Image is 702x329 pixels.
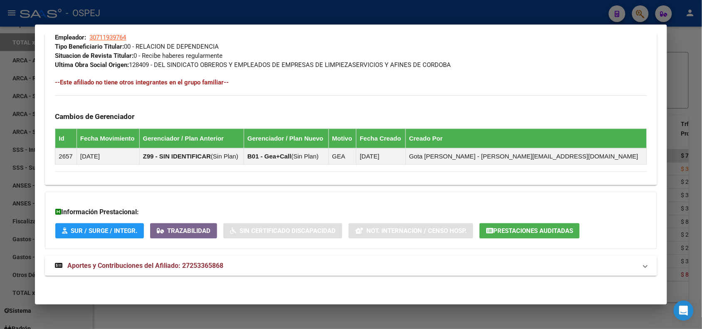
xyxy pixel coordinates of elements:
strong: Z99 - SIN IDENTIFICAR [143,153,211,160]
th: Gerenciador / Plan Nuevo [244,129,329,148]
td: GEA [329,148,356,164]
th: Fecha Creado [356,129,406,148]
span: Sin Plan [213,153,236,160]
td: [DATE] [77,148,139,164]
strong: B01 - Gea+Call [247,153,291,160]
span: Aportes y Contribuciones del Afiliado: 27253365868 [67,262,223,270]
span: Sin Certificado Discapacidad [240,228,336,235]
th: Id [55,129,77,148]
mat-expansion-panel-header: Aportes y Contribuciones del Afiliado: 27253365868 [45,256,657,276]
span: 0 - Recibe haberes regularmente [55,52,222,59]
span: SUR / SURGE / INTEGR. [71,228,137,235]
span: Prestaciones Auditadas [493,228,573,235]
h3: Cambios de Gerenciador [55,112,647,121]
strong: Tipo Beneficiario Titular: [55,43,124,50]
button: Prestaciones Auditadas [480,223,580,239]
button: SUR / SURGE / INTEGR. [55,223,144,239]
button: Not. Internacion / Censo Hosp. [349,223,473,239]
h4: --Este afiliado no tiene otros integrantes en el grupo familiar-- [55,78,647,87]
button: Sin Certificado Discapacidad [223,223,342,239]
td: 2657 [55,148,77,164]
span: 128409 - DEL SINDICATO OBREROS Y EMPLEADOS DE EMPRESAS DE LIMPIEZASERVICIOS Y AFINES DE CORDOBA [55,61,451,69]
span: Not. Internacion / Censo Hosp. [366,228,467,235]
span: 30711939764 [89,34,126,41]
td: ( ) [244,148,329,164]
button: Trazabilidad [150,223,217,239]
td: Gota [PERSON_NAME] - [PERSON_NAME][EMAIL_ADDRESS][DOMAIN_NAME] [405,148,647,164]
td: [DATE] [356,148,406,164]
th: Gerenciador / Plan Anterior [139,129,244,148]
strong: Ultima Obra Social Origen: [55,61,129,69]
span: Trazabilidad [167,228,210,235]
th: Motivo [329,129,356,148]
strong: Empleador: [55,34,86,41]
div: Open Intercom Messenger [674,301,694,321]
h3: Información Prestacional: [55,207,646,217]
strong: Situacion de Revista Titular: [55,52,133,59]
span: Sin Plan [293,153,316,160]
span: 00 - RELACION DE DEPENDENCIA [55,43,219,50]
th: Fecha Movimiento [77,129,139,148]
td: ( ) [139,148,244,164]
th: Creado Por [405,129,647,148]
